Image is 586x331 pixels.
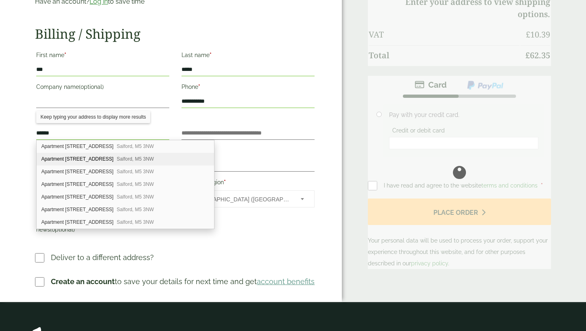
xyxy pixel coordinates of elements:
[36,111,150,123] div: Keep typing your address to display more results
[117,169,154,174] span: Salford, M5 3NW
[117,207,154,212] span: Salford, M5 3NW
[51,277,115,286] strong: Create an account
[37,203,214,216] div: Apartment 1010, 15 Trafford Road
[181,190,315,207] span: Country/Region
[224,179,226,185] abbr: required
[181,49,315,63] label: Last name
[117,143,154,149] span: Salford, M5 3NW
[37,165,214,178] div: Apartment 1102, 15 Trafford Road
[198,84,200,90] abbr: required
[117,194,154,200] span: Salford, M5 3NW
[117,156,154,162] span: Salford, M5 3NW
[37,178,214,191] div: Apartment 1101, 15 Trafford Road
[257,277,315,286] a: account benefits
[190,191,290,208] span: United Kingdom (UK)
[37,153,214,165] div: Apartment 1103, 15 Trafford Road
[117,181,154,187] span: Salford, M5 3NW
[37,140,214,153] div: Apartment 1005, 15 Trafford Road
[51,252,154,263] p: Deliver to a different address?
[117,219,154,225] span: Salford, M5 3NW
[181,145,315,159] label: Postcode
[181,177,315,190] label: Country/Region
[181,81,315,95] label: Phone
[37,191,214,203] div: Apartment 1011, 15 Trafford Road
[36,81,169,95] label: Company name
[37,216,214,229] div: Apartment 1009, 15 Trafford Road
[51,276,315,287] p: to save your details for next time and get
[36,49,169,63] label: First name
[210,52,212,58] abbr: required
[64,52,66,58] abbr: required
[50,226,75,233] span: (optional)
[79,84,104,90] span: (optional)
[35,26,316,42] h2: Billing / Shipping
